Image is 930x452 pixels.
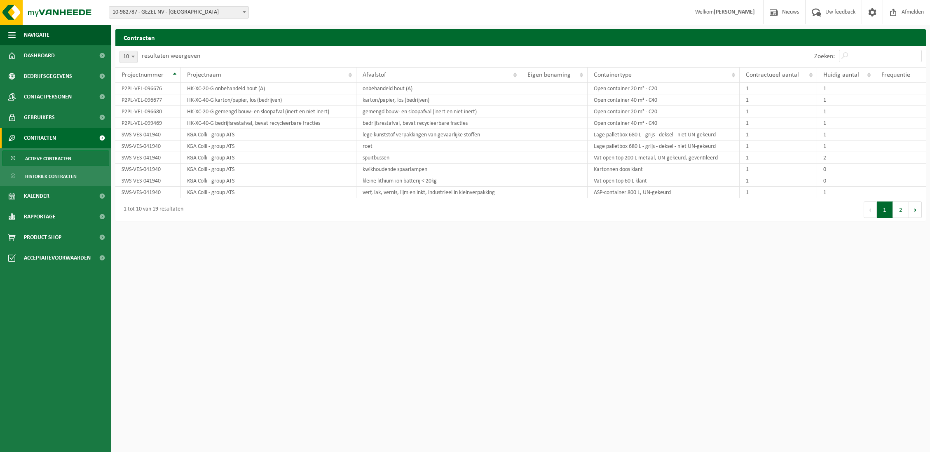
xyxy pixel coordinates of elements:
span: Rapportage [24,206,56,227]
span: Afvalstof [363,72,386,78]
td: SWS-VES-041940 [115,129,181,141]
label: Zoeken: [814,53,835,60]
td: 1 [817,187,875,198]
span: 10-982787 - GEZEL NV - BUGGENHOUT [109,6,249,19]
td: HK-XC-40-G karton/papier, los (bedrijven) [181,94,356,106]
td: SWS-VES-041940 [115,152,181,164]
td: 0 [817,175,875,187]
td: 1 [740,106,817,117]
td: SWS-VES-041940 [115,141,181,152]
span: Eigen benaming [527,72,571,78]
td: P2PL-VEL-096677 [115,94,181,106]
span: Frequentie [881,72,910,78]
span: Dashboard [24,45,55,66]
span: 10 [120,51,137,63]
td: 1 [740,83,817,94]
span: Navigatie [24,25,49,45]
button: 2 [893,201,909,218]
td: 1 [740,152,817,164]
td: Open container 20 m³ - C20 [588,106,740,117]
td: 2 [817,152,875,164]
td: KGA Colli - group ATS [181,187,356,198]
td: SWS-VES-041940 [115,175,181,187]
button: Previous [864,201,877,218]
td: karton/papier, los (bedrijven) [356,94,521,106]
td: 1 [740,129,817,141]
span: Bedrijfsgegevens [24,66,72,87]
iframe: chat widget [4,434,138,452]
td: 1 [740,94,817,106]
td: verf, lak, vernis, lijm en inkt, industrieel in kleinverpakking [356,187,521,198]
td: 1 [740,141,817,152]
td: SWS-VES-041940 [115,164,181,175]
td: P2PL-VEL-096676 [115,83,181,94]
td: SWS-VES-041940 [115,187,181,198]
td: KGA Colli - group ATS [181,141,356,152]
td: kleine lithium-ion batterij < 20kg [356,175,521,187]
td: bedrijfsrestafval, bevat recycleerbare fracties [356,117,521,129]
span: Acceptatievoorwaarden [24,248,91,268]
td: HK-XC-40-G bedrijfsrestafval, bevat recycleerbare fracties [181,117,356,129]
td: HK-XC-20-G gemengd bouw- en sloopafval (inert en niet inert) [181,106,356,117]
td: 1 [817,117,875,129]
td: gemengd bouw- en sloopafval (inert en niet inert) [356,106,521,117]
span: Kalender [24,186,49,206]
td: KGA Colli - group ATS [181,129,356,141]
td: 1 [740,164,817,175]
td: P2PL-VEL-096680 [115,106,181,117]
span: Huidig aantal [823,72,859,78]
td: 1 [740,175,817,187]
button: 1 [877,201,893,218]
span: Projectnaam [187,72,221,78]
td: Open container 40 m³ - C40 [588,94,740,106]
td: lege kunststof verpakkingen van gevaarlijke stoffen [356,129,521,141]
span: 10 [119,51,138,63]
a: Historiek contracten [2,168,109,184]
td: 0 [817,164,875,175]
td: kwikhoudende spaarlampen [356,164,521,175]
td: KGA Colli - group ATS [181,152,356,164]
td: 1 [817,129,875,141]
td: KGA Colli - group ATS [181,175,356,187]
td: Vat open top 60 L klant [588,175,740,187]
div: 1 tot 10 van 19 resultaten [119,202,183,217]
td: KGA Colli - group ATS [181,164,356,175]
a: Actieve contracten [2,150,109,166]
span: Actieve contracten [25,151,71,166]
td: 1 [817,94,875,106]
td: HK-XC-20-G onbehandeld hout (A) [181,83,356,94]
td: 1 [817,106,875,117]
td: 1 [817,141,875,152]
td: spuitbussen [356,152,521,164]
span: Projectnummer [122,72,164,78]
td: P2PL-VEL-099469 [115,117,181,129]
td: Open container 20 m³ - C20 [588,83,740,94]
span: Contracten [24,128,56,148]
td: Vat open top 200 L metaal, UN-gekeurd, geventileerd [588,152,740,164]
strong: [PERSON_NAME] [714,9,755,15]
span: Historiek contracten [25,169,77,184]
td: Open container 40 m³ - C40 [588,117,740,129]
label: resultaten weergeven [142,53,200,59]
td: ASP-container 800 L, UN-gekeurd [588,187,740,198]
button: Next [909,201,922,218]
td: roet [356,141,521,152]
td: 1 [817,83,875,94]
td: Lage palletbox 680 L - grijs - deksel - niet UN-gekeurd [588,129,740,141]
span: Product Shop [24,227,61,248]
span: 10-982787 - GEZEL NV - BUGGENHOUT [109,7,248,18]
td: onbehandeld hout (A) [356,83,521,94]
td: 1 [740,187,817,198]
td: Kartonnen doos klant [588,164,740,175]
span: Contractueel aantal [746,72,799,78]
td: 1 [740,117,817,129]
span: Gebruikers [24,107,55,128]
span: Containertype [594,72,632,78]
td: Lage palletbox 680 L - grijs - deksel - niet UN-gekeurd [588,141,740,152]
h2: Contracten [115,29,926,45]
span: Contactpersonen [24,87,72,107]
